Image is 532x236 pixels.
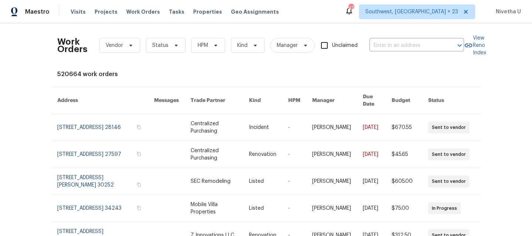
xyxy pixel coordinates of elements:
[106,42,123,49] span: Vendor
[454,40,465,51] button: Open
[185,87,243,114] th: Trade Partner
[198,42,208,49] span: HPM
[464,34,486,57] a: View Reno Index
[169,9,184,14] span: Tasks
[243,168,282,195] td: Listed
[231,8,279,16] span: Geo Assignments
[185,195,243,222] td: Mobile Villa Properties
[282,114,306,141] td: -
[365,8,458,16] span: Southwest, [GEOGRAPHIC_DATA] + 23
[282,195,306,222] td: -
[193,8,222,16] span: Properties
[332,42,358,49] span: Unclaimed
[57,38,88,53] h2: Work Orders
[71,8,86,16] span: Visits
[357,87,386,114] th: Due Date
[386,87,422,114] th: Budget
[243,141,282,168] td: Renovation
[136,151,142,157] button: Copy Address
[282,141,306,168] td: -
[306,168,357,195] td: [PERSON_NAME]
[422,87,481,114] th: Status
[25,8,50,16] span: Maestro
[282,87,306,114] th: HPM
[243,114,282,141] td: Incident
[51,87,148,114] th: Address
[306,195,357,222] td: [PERSON_NAME]
[126,8,160,16] span: Work Orders
[369,40,443,51] input: Enter in an address
[136,124,142,130] button: Copy Address
[348,4,354,12] div: 471
[306,141,357,168] td: [PERSON_NAME]
[152,42,168,49] span: Status
[136,181,142,188] button: Copy Address
[306,114,357,141] td: [PERSON_NAME]
[493,8,521,16] span: Nivetha U
[148,87,185,114] th: Messages
[136,205,142,211] button: Copy Address
[277,42,298,49] span: Manager
[237,42,248,49] span: Kind
[185,141,243,168] td: Centralized Purchasing
[243,87,282,114] th: Kind
[57,71,475,78] div: 520664 work orders
[185,114,243,141] td: Centralized Purchasing
[243,195,282,222] td: Listed
[95,8,117,16] span: Projects
[185,168,243,195] td: SEC Remodeling
[282,168,306,195] td: -
[306,87,357,114] th: Manager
